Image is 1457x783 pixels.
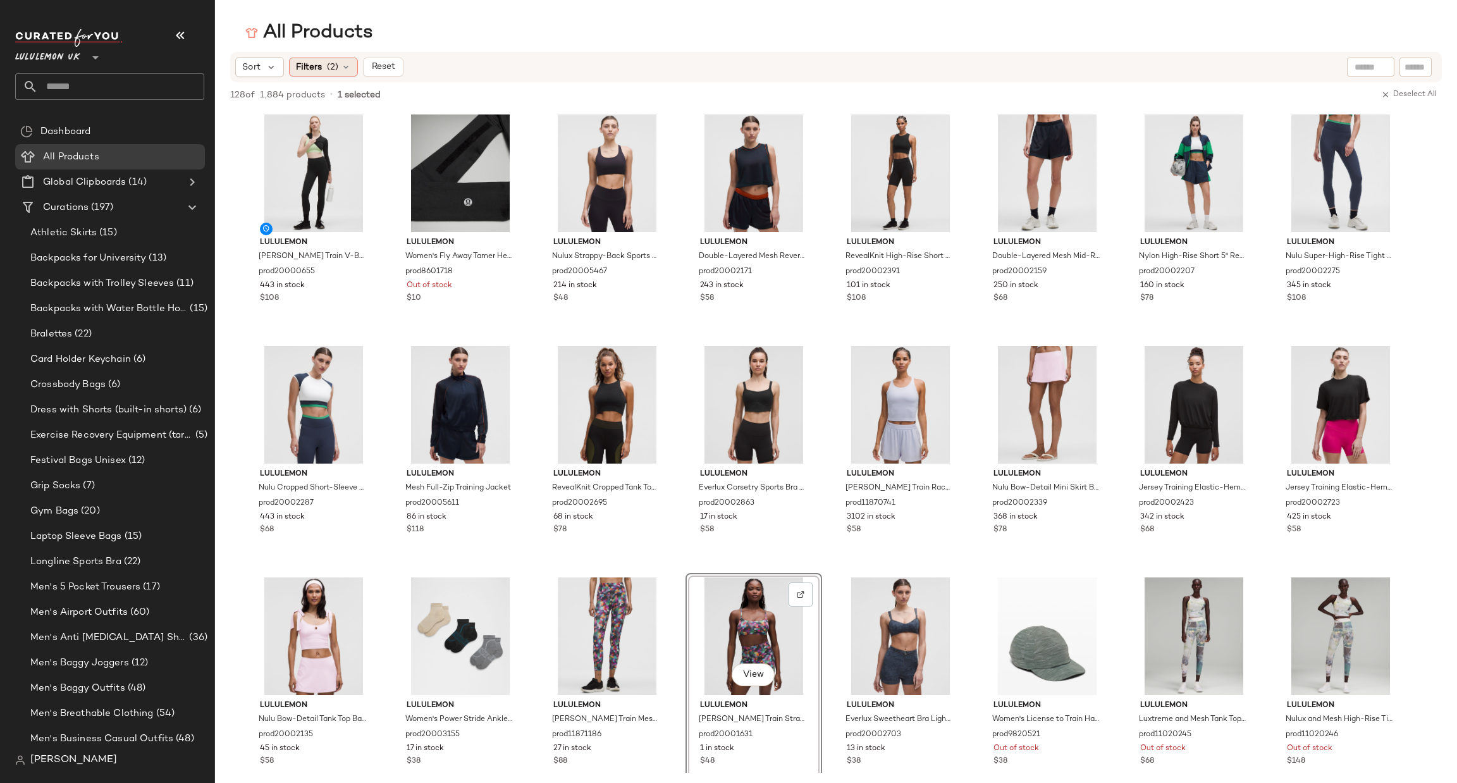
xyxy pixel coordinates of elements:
[30,327,72,342] span: Bralettes
[15,29,123,47] img: cfy_white_logo.C9jOOHJF.svg
[405,483,511,494] span: Mesh Full-Zip Training Jacket
[553,293,568,304] span: $48
[30,352,131,367] span: Card Holder Keychain
[397,346,524,464] img: LW3JYZS_071555_1
[245,20,373,46] div: All Products
[700,469,808,480] span: lululemon
[174,276,194,291] span: (11)
[260,89,325,102] span: 1,884 products
[847,512,895,523] span: 3102 in stock
[30,276,174,291] span: Backpacks with Trolley Sleeves
[845,729,901,741] span: prod20002703
[553,743,591,755] span: 27 in stock
[983,577,1111,695] img: LW9DNUS_047863_1
[338,89,381,102] span: 1 selected
[405,498,459,509] span: prod20005611
[20,125,33,138] img: svg%3e
[407,524,424,536] span: $118
[700,512,737,523] span: 17 in stock
[845,483,953,494] span: [PERSON_NAME] Train Racerback Tank Top Medium Support, B/C Cup
[1139,266,1195,278] span: prod20002207
[30,605,128,620] span: Men's Airport Outfits
[993,743,1039,755] span: Out of stock
[699,498,754,509] span: prod20002863
[129,656,149,670] span: (12)
[193,428,207,443] span: (5)
[187,302,207,316] span: (15)
[847,237,954,249] span: lululemon
[40,125,90,139] span: Dashboard
[543,577,671,695] img: LW5HT7S_068928_1
[847,524,861,536] span: $58
[1286,483,1393,494] span: Jersey Training Elastic-Hem Short-Sleeve Shirt
[992,714,1100,725] span: Women's License to Train Hat SurroundStretch
[407,512,446,523] span: 86 in stock
[260,756,274,767] span: $58
[242,61,261,74] span: Sort
[187,403,201,417] span: (6)
[993,293,1007,304] span: $68
[30,504,78,519] span: Gym Bags
[1130,114,1258,232] img: LW7DG1S_071576_1
[1287,469,1394,480] span: lululemon
[296,61,322,74] span: Filters
[250,114,378,232] img: LW5HE9S_0001_1
[1286,251,1393,262] span: Nulu Super-High-Rise Tight 25" Retro Remix Set
[15,755,25,765] img: svg%3e
[1277,346,1405,464] img: LW3JPSS_0001_1
[993,469,1101,480] span: lululemon
[983,114,1111,232] img: LW7DFUS_071555_1
[1286,729,1338,741] span: prod11020246
[97,226,117,240] span: (15)
[1277,577,1405,695] img: LW5EQSS_056475_1
[993,700,1101,712] span: lululemon
[1140,280,1184,292] span: 160 in stock
[154,706,175,721] span: (54)
[699,714,806,725] span: [PERSON_NAME] Train Strappy Racer Bra Light Support, C/D Cup Pride
[405,714,513,725] span: Women's Power Stride Ankle Socks 3 Pack SLNSH Collection
[553,524,567,536] span: $78
[371,62,395,72] span: Reset
[699,251,806,262] span: Double-Layered Mesh Reversible Tank Top
[125,681,146,696] span: (48)
[250,577,378,695] img: LW1FDSS_070105_1
[552,266,607,278] span: prod20005467
[140,580,160,595] span: (17)
[1139,498,1194,509] span: prod20002423
[732,663,775,686] button: View
[260,237,367,249] span: lululemon
[552,498,607,509] span: prod20002695
[553,700,661,712] span: lululemon
[690,346,818,464] img: LW2EFWS_0001_1
[363,58,403,77] button: Reset
[126,175,147,190] span: (14)
[126,453,145,468] span: (12)
[1140,700,1248,712] span: lululemon
[259,266,315,278] span: prod20000655
[1286,266,1340,278] span: prod20002275
[1287,524,1301,536] span: $58
[30,479,80,493] span: Grip Socks
[543,346,671,464] img: LW1FF4S_0001_1
[847,293,866,304] span: $108
[30,656,129,670] span: Men's Baggy Joggers
[30,403,187,417] span: Dress with Shorts (built-in shorts)
[259,729,313,741] span: prod20002135
[553,512,593,523] span: 68 in stock
[260,700,367,712] span: lululemon
[131,352,145,367] span: (6)
[993,756,1007,767] span: $38
[405,251,513,262] span: Women's Fly Away Tamer Headband
[837,577,964,695] img: LW2EFYS_070128_1
[1139,251,1246,262] span: Nylon High-Rise Short 5" Retro Remix Set
[30,732,173,746] span: Men's Business Casual Outfits
[250,346,378,464] img: LW3JJSS_071573_1
[1381,90,1437,99] span: Deselect All
[407,237,514,249] span: lululemon
[80,479,94,493] span: (7)
[259,251,366,262] span: [PERSON_NAME] Train V-Back Tight 25"
[1277,114,1405,232] img: LW5GVUS_071517_1
[1130,577,1258,695] img: LW1DT1S_056475_1
[1139,729,1191,741] span: prod11020245
[837,114,964,232] img: LW7DGCS_0001_1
